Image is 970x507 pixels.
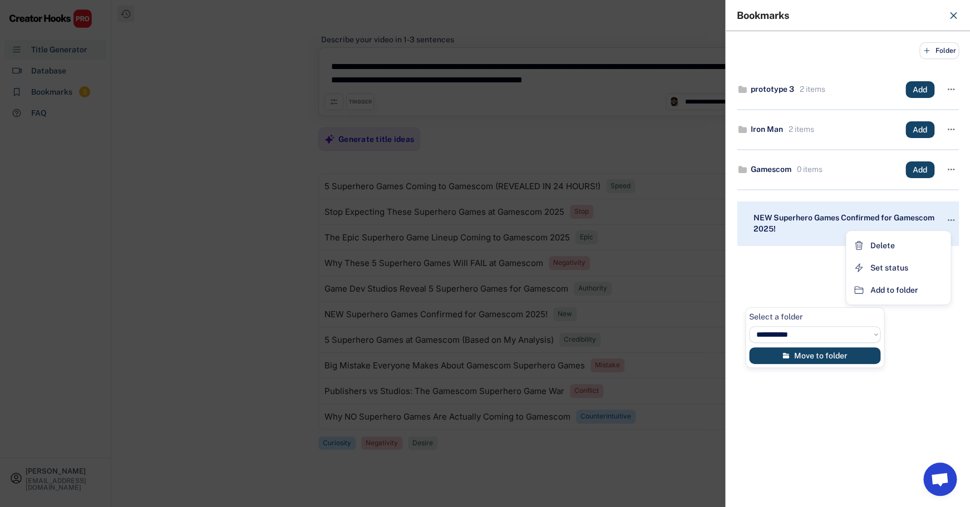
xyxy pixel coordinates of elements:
[946,213,957,228] button: 
[751,213,934,234] div: NEW Superhero Games Confirmed for Gamescom 2025!
[948,164,955,175] text: 
[749,347,880,364] button: Move to folder
[948,124,955,135] text: 
[749,311,803,323] div: Select a folder
[948,214,955,226] text: 
[946,162,957,178] button: 
[737,11,941,21] div: Bookmarks
[751,84,794,95] div: prototype 3
[946,122,957,137] button: 
[786,124,814,135] div: 2 items
[905,81,934,98] button: Add
[923,462,957,496] a: Open chat
[948,83,955,95] text: 
[905,121,934,138] button: Add
[870,284,918,296] div: Add to folder
[751,164,791,175] div: Gamescom
[946,82,957,97] button: 
[905,161,934,178] button: Add
[870,262,908,274] div: Set status
[794,164,823,175] div: 0 items
[751,124,783,135] div: Iron Man
[870,240,895,252] div: Delete
[797,84,825,95] div: 2 items
[919,42,959,59] button: Folder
